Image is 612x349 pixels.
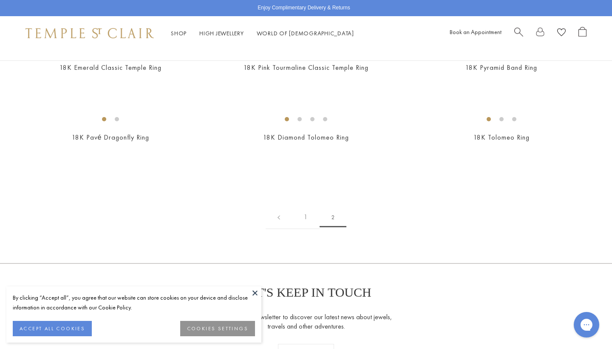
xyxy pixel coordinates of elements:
[171,29,187,37] a: ShopShop
[220,312,392,331] p: Receive our newsletter to discover our latest news about jewels, travels and other adventures.
[263,133,349,142] a: 18K Diamond Tolomeo Ring
[473,133,530,142] a: 18K Tolomeo Ring
[72,133,150,142] a: 18K Pavé Dragonfly Ring
[292,206,320,229] a: 1
[465,63,537,72] a: 18K Pyramid Band Ring
[514,27,523,40] a: Search
[244,63,368,72] a: 18K Pink Tourmaline Classic Temple Ring
[569,309,603,340] iframe: Gorgias live chat messenger
[59,63,161,72] a: 18K Emerald Classic Temple Ring
[13,321,92,336] button: ACCEPT ALL COOKIES
[25,28,154,38] img: Temple St. Clair
[171,28,354,39] nav: Main navigation
[199,29,244,37] a: High JewelleryHigh Jewellery
[258,4,350,12] p: Enjoy Complimentary Delivery & Returns
[180,321,255,336] button: COOKIES SETTINGS
[557,27,566,40] a: View Wishlist
[320,208,346,227] span: 2
[241,285,371,300] p: LET'S KEEP IN TOUCH
[266,206,292,229] a: Previous page
[578,27,586,40] a: Open Shopping Bag
[450,28,501,36] a: Book an Appointment
[257,29,354,37] a: World of [DEMOGRAPHIC_DATA]World of [DEMOGRAPHIC_DATA]
[13,293,255,312] div: By clicking “Accept all”, you agree that our website can store cookies on your device and disclos...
